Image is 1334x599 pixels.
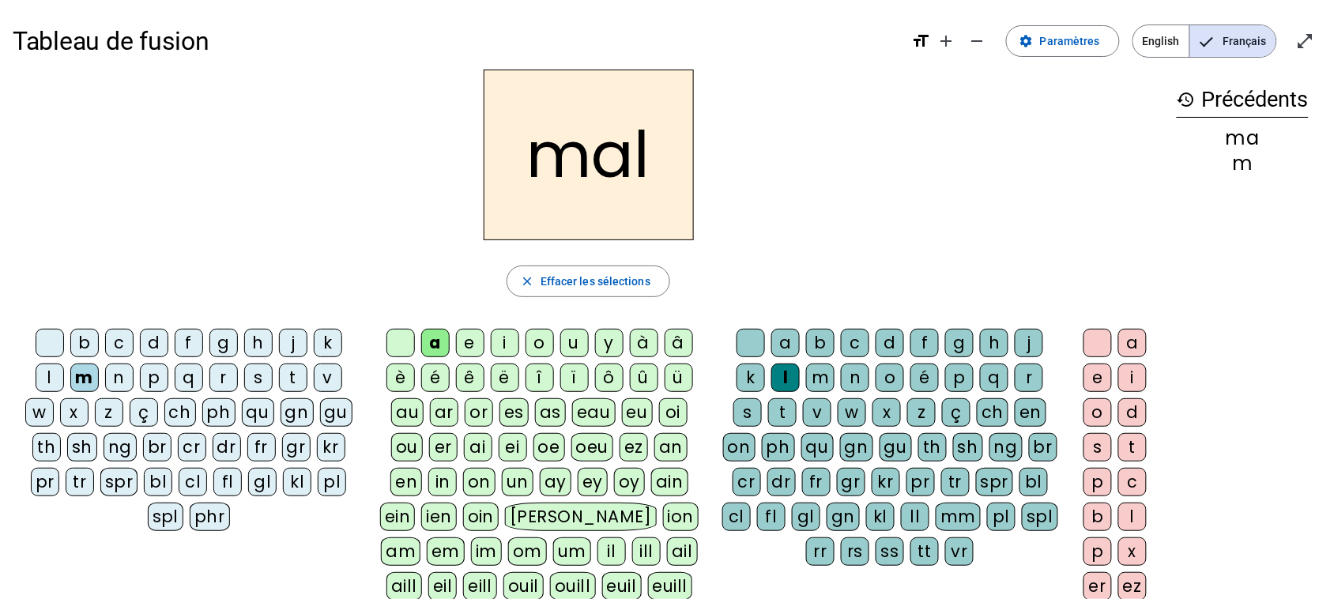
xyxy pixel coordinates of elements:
div: mm [936,503,981,531]
div: q [175,364,203,392]
div: cr [733,468,761,496]
button: Paramètres [1006,25,1120,57]
div: ê [456,364,484,392]
div: ch [164,398,196,427]
div: fl [757,503,786,531]
div: ç [130,398,158,427]
div: b [806,329,835,357]
div: ph [762,433,795,461]
div: ç [942,398,970,427]
div: q [980,364,1008,392]
div: rr [806,537,835,566]
div: r [209,364,238,392]
div: ey [578,468,608,496]
span: Français [1190,25,1276,57]
div: ill [632,537,661,566]
div: gn [827,503,860,531]
mat-icon: remove [968,32,987,51]
div: kl [283,468,311,496]
div: on [463,468,496,496]
div: e [1083,364,1112,392]
span: English [1133,25,1189,57]
div: an [654,433,688,461]
div: c [105,329,134,357]
h2: mal [484,70,694,240]
div: l [36,364,64,392]
mat-icon: format_size [911,32,930,51]
div: ng [104,433,137,461]
div: tr [66,468,94,496]
div: kl [866,503,895,531]
div: spl [148,503,184,531]
div: p [1083,537,1112,566]
div: oe [533,433,565,461]
div: l [1118,503,1147,531]
div: p [1083,468,1112,496]
div: ain [651,468,688,496]
div: oeu [571,433,614,461]
div: or [465,398,493,427]
div: m [806,364,835,392]
div: eau [572,398,616,427]
div: y [595,329,624,357]
div: cl [179,468,207,496]
mat-icon: open_in_full [1296,32,1315,51]
div: gu [320,398,352,427]
div: pr [31,468,59,496]
div: k [737,364,765,392]
div: dr [213,433,241,461]
div: pl [318,468,346,496]
div: ma [1177,129,1309,148]
div: é [910,364,939,392]
div: î [526,364,554,392]
div: a [1118,329,1147,357]
div: ë [491,364,519,392]
div: ez [620,433,648,461]
div: ion [663,503,699,531]
div: vr [945,537,974,566]
div: cr [178,433,206,461]
div: j [1015,329,1043,357]
div: um [553,537,591,566]
div: t [1118,433,1147,461]
h1: Tableau de fusion [13,16,899,66]
div: oy [614,468,645,496]
div: ai [464,433,492,461]
div: o [1083,398,1112,427]
mat-icon: history [1177,90,1196,109]
div: i [491,329,519,357]
div: g [945,329,974,357]
div: x [872,398,901,427]
div: h [244,329,273,357]
div: â [665,329,693,357]
div: ss [876,537,904,566]
div: rs [841,537,869,566]
div: gn [281,398,314,427]
div: b [1083,503,1112,531]
mat-icon: close [520,274,534,288]
div: d [140,329,168,357]
div: phr [190,503,230,531]
div: û [630,364,658,392]
div: br [1029,433,1057,461]
div: gl [248,468,277,496]
div: t [279,364,307,392]
div: ng [989,433,1023,461]
div: ü [665,364,693,392]
div: in [428,468,457,496]
div: n [105,364,134,392]
div: p [140,364,168,392]
div: am [381,537,420,566]
div: f [910,329,939,357]
div: v [803,398,831,427]
div: c [1118,468,1147,496]
div: a [421,329,450,357]
div: w [25,398,54,427]
div: spr [100,468,138,496]
div: au [391,398,424,427]
button: Effacer les sélections [507,266,670,297]
div: pl [987,503,1016,531]
div: fr [802,468,831,496]
div: o [526,329,554,357]
div: à [630,329,658,357]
